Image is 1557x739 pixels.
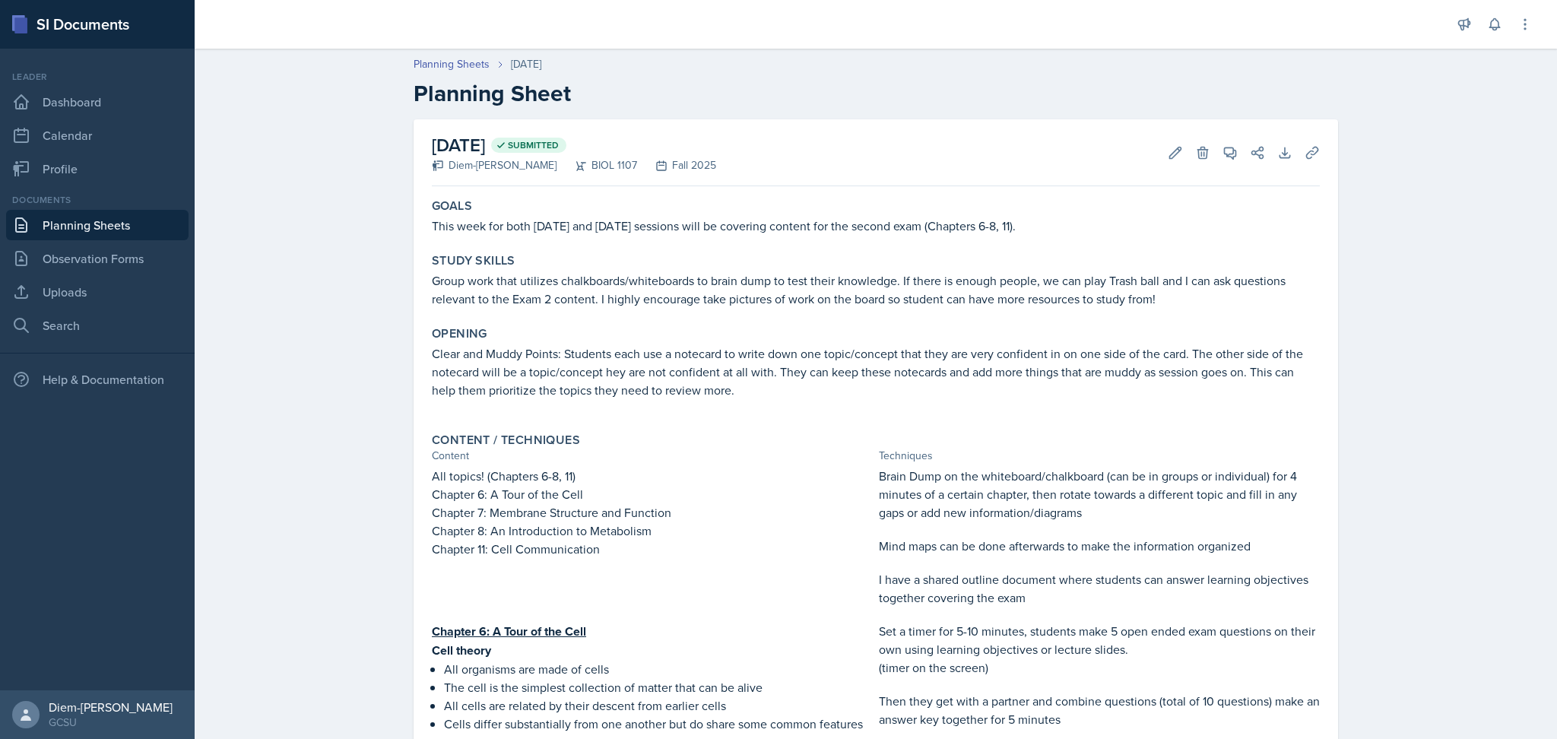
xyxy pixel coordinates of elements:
span: Submitted [508,139,559,151]
p: All organisms are made of cells [444,660,873,678]
h2: Planning Sheet [414,80,1338,107]
div: GCSU [49,715,173,730]
a: Calendar [6,120,189,151]
p: I have a shared outline document where students can answer learning objectives together covering ... [879,570,1320,607]
div: Diem-[PERSON_NAME] [432,157,557,173]
a: Uploads [6,277,189,307]
div: Leader [6,70,189,84]
p: (timer on the screen) [879,658,1320,677]
p: The cell is the simplest collection of matter that can be alive [444,678,873,696]
div: Documents [6,193,189,207]
label: Content / Techniques [432,433,580,448]
a: Observation Forms [6,243,189,274]
a: Search [6,310,189,341]
p: All topics! (Chapters 6-8, 11) [432,467,873,485]
a: Planning Sheets [6,210,189,240]
p: Set a timer for 5-10 minutes, students make 5 open ended exam questions on their own using learni... [879,622,1320,658]
div: Techniques [879,448,1320,464]
p: All cells are related by their descent from earlier cells [444,696,873,715]
p: Chapter 8: An Introduction to Metabolism [432,522,873,540]
div: [DATE] [511,56,541,72]
p: Chapter 11: Cell Communication [432,540,873,558]
div: BIOL 1107 [557,157,637,173]
label: Opening [432,326,487,341]
u: Chapter 6: A Tour of the Cell [432,623,586,640]
p: Brain Dump on the whiteboard/chalkboard (can be in groups or individual) for 4 minutes of a certa... [879,467,1320,522]
a: Planning Sheets [414,56,490,72]
p: Chapter 7: Membrane Structure and Function [432,503,873,522]
strong: Cell theory [432,642,491,659]
p: Then they get with a partner and combine questions (total of 10 questions) make an answer key tog... [879,692,1320,728]
p: This week for both [DATE] and [DATE] sessions will be covering content for the second exam (Chapt... [432,217,1320,235]
div: Help & Documentation [6,364,189,395]
div: Content [432,448,873,464]
div: Diem-[PERSON_NAME] [49,699,173,715]
p: Clear and Muddy Points: Students each use a notecard to write down one topic/concept that they ar... [432,344,1320,399]
label: Goals [432,198,472,214]
p: Group work that utilizes chalkboards/whiteboards to brain dump to test their knowledge. If there ... [432,271,1320,308]
p: Cells differ substantially from one another but do share some common features [444,715,873,733]
a: Profile [6,154,189,184]
p: Chapter 6: A Tour of the Cell [432,485,873,503]
p: Mind maps can be done afterwards to make the information organized [879,537,1320,555]
label: Study Skills [432,253,515,268]
h2: [DATE] [432,132,716,159]
div: Fall 2025 [637,157,716,173]
a: Dashboard [6,87,189,117]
